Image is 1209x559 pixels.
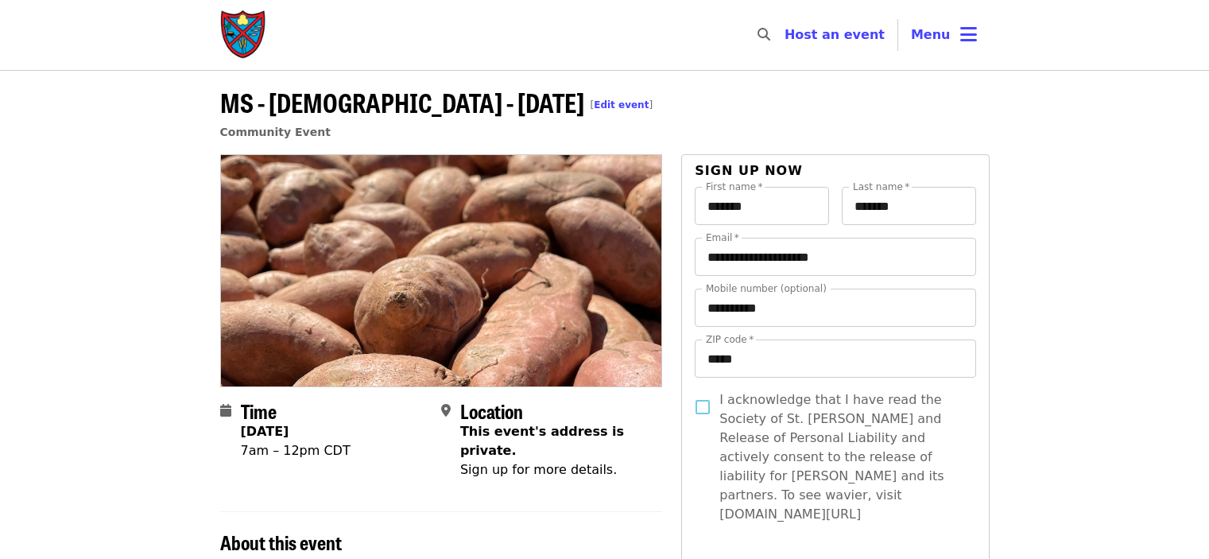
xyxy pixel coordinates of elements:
input: ZIP code [695,340,975,378]
input: Email [695,238,975,276]
span: Menu [911,27,951,42]
button: Toggle account menu [898,16,990,54]
input: First name [695,187,829,225]
label: First name [706,182,763,192]
label: ZIP code [706,335,754,344]
a: Community Event [220,126,331,138]
a: Host an event [785,27,885,42]
span: I acknowledge that I have read the Society of St. [PERSON_NAME] and Release of Personal Liability... [719,390,963,524]
label: Last name [853,182,909,192]
span: Sign up for more details. [460,462,617,477]
i: search icon [758,27,770,42]
i: map-marker-alt icon [441,403,451,418]
span: Sign up now [695,163,803,178]
i: calendar icon [220,403,231,418]
a: Edit event [594,99,649,111]
img: Society of St. Andrew - Home [220,10,268,60]
span: MS - [DEMOGRAPHIC_DATA] - [DATE] [220,83,653,121]
img: MS - Tulane Baptist Church - 10-18-25 organized by Society of St. Andrew [221,155,662,386]
input: Mobile number (optional) [695,289,975,327]
label: Email [706,233,739,243]
div: 7am – 12pm CDT [241,441,351,460]
span: Time [241,397,277,425]
span: About this event [220,528,342,556]
span: Location [460,397,523,425]
strong: [DATE] [241,424,289,439]
span: This event's address is private. [460,424,624,458]
label: Mobile number (optional) [706,284,827,293]
span: [ ] [591,99,653,111]
i: bars icon [960,23,977,46]
input: Last name [842,187,976,225]
input: Search [780,16,792,54]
